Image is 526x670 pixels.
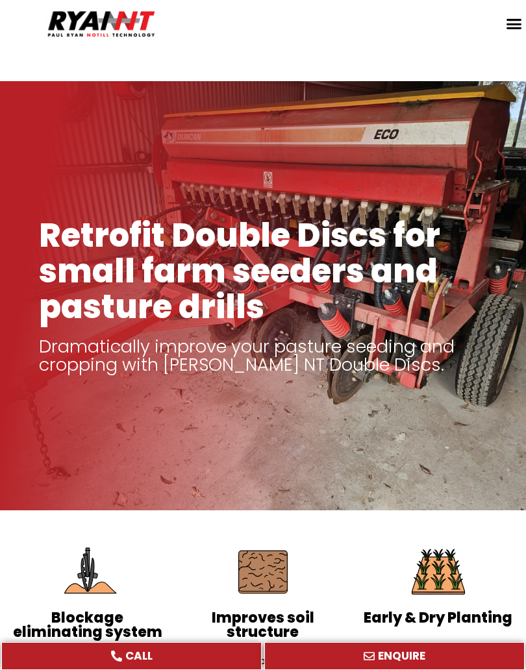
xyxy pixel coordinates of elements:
img: Protect soil structure [231,540,295,604]
img: Ryan NT logo [45,6,158,42]
img: Plant Early & Dry [406,540,471,604]
a: CALL [1,642,262,670]
h2: Improves soil structure [182,611,344,639]
p: Dramatically improve your pasture seeding and cropping with [PERSON_NAME] NT Double Discs. [39,338,487,374]
span: ENQUIRE [378,651,425,662]
span: CALL [125,651,153,662]
h1: Retrofit Double Discs for small farm seeders and pasture drills [39,217,487,325]
h2: Early & Dry Planting [357,611,520,625]
img: Eliminate Machine Blockages [55,540,120,604]
a: ENQUIRE [264,642,525,670]
h2: Blockage eliminating system [6,611,169,639]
